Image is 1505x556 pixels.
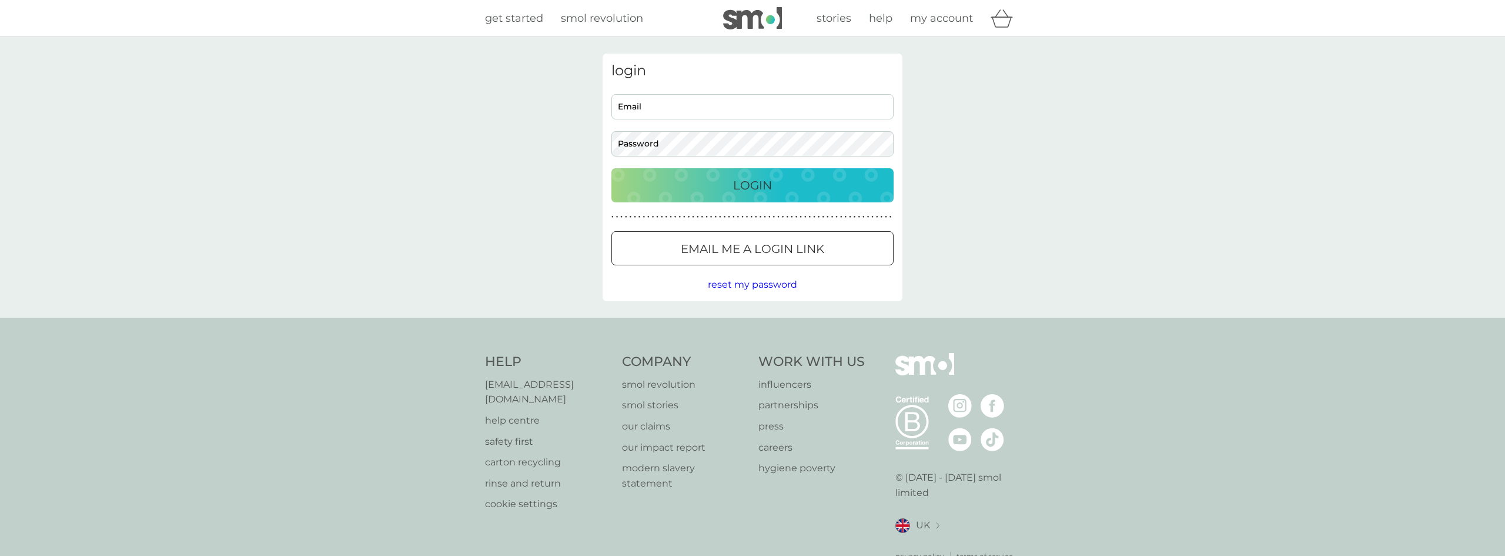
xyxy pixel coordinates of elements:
span: get started [485,12,543,25]
button: Login [611,168,894,202]
a: press [758,419,865,434]
a: my account [910,10,973,27]
span: smol revolution [561,12,643,25]
p: Login [733,176,772,195]
h4: Work With Us [758,353,865,371]
p: ● [795,214,798,220]
p: ● [647,214,650,220]
a: careers [758,440,865,455]
button: reset my password [708,277,797,292]
span: my account [910,12,973,25]
p: help centre [485,413,610,428]
p: ● [719,214,721,220]
p: ● [701,214,704,220]
span: UK [916,518,930,533]
a: stories [817,10,851,27]
img: smol [895,353,954,393]
p: ● [674,214,677,220]
p: ● [835,214,838,220]
p: ● [768,214,771,220]
button: Email me a login link [611,231,894,265]
p: ● [876,214,878,220]
img: visit the smol Facebook page [981,394,1004,418]
a: smol stories [622,398,747,413]
span: reset my password [708,279,797,290]
p: ● [665,214,668,220]
p: ● [773,214,775,220]
p: ● [611,214,614,220]
p: ● [705,214,708,220]
p: Email me a login link [681,239,824,258]
a: smol revolution [561,10,643,27]
p: ● [656,214,658,220]
a: help [869,10,892,27]
p: ● [845,214,847,220]
a: our claims [622,419,747,434]
img: visit the smol Tiktok page [981,428,1004,451]
p: ● [710,214,713,220]
p: ● [871,214,874,220]
div: basket [991,6,1020,30]
img: visit the smol Youtube page [948,428,972,451]
p: ● [804,214,807,220]
p: ● [786,214,788,220]
p: ● [683,214,685,220]
p: modern slavery statement [622,461,747,491]
p: ● [800,214,802,220]
p: ● [760,214,762,220]
p: ● [616,214,618,220]
p: ● [724,214,726,220]
p: ● [764,214,766,220]
p: ● [822,214,824,220]
a: smol revolution [622,377,747,392]
p: hygiene poverty [758,461,865,476]
p: ● [889,214,892,220]
p: ● [755,214,757,220]
a: our impact report [622,440,747,455]
img: visit the smol Instagram page [948,394,972,418]
p: ● [750,214,752,220]
p: ● [688,214,690,220]
p: ● [885,214,887,220]
a: carton recycling [485,455,610,470]
a: safety first [485,434,610,450]
img: smol [723,7,782,29]
p: ● [813,214,815,220]
p: ● [741,214,744,220]
p: ● [818,214,820,220]
span: help [869,12,892,25]
a: get started [485,10,543,27]
img: UK flag [895,518,910,533]
p: ● [697,214,699,220]
p: ● [728,214,730,220]
p: ● [620,214,623,220]
a: rinse and return [485,476,610,491]
a: influencers [758,377,865,392]
p: ● [840,214,842,220]
span: stories [817,12,851,25]
img: select a new location [936,522,939,529]
p: © [DATE] - [DATE] smol limited [895,470,1021,500]
p: ● [791,214,793,220]
p: ● [733,214,735,220]
p: ● [737,214,740,220]
h3: login [611,62,894,79]
p: ● [867,214,869,220]
p: ● [858,214,860,220]
p: ● [782,214,784,220]
a: partnerships [758,398,865,413]
p: ● [777,214,780,220]
p: ● [881,214,883,220]
h4: Help [485,353,610,371]
p: ● [827,214,829,220]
